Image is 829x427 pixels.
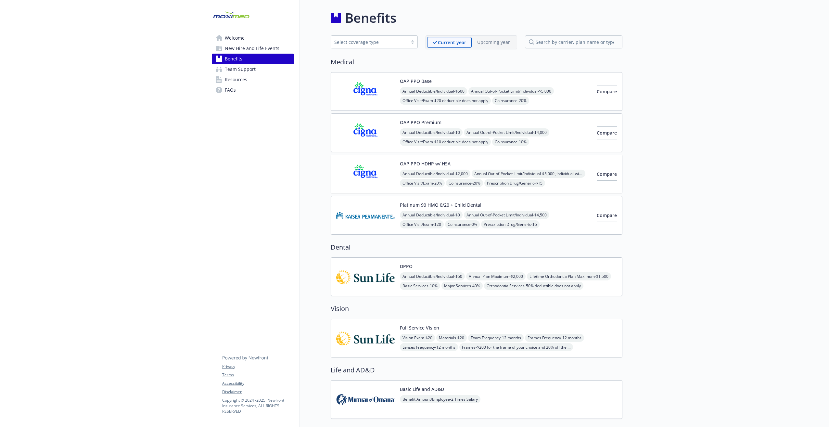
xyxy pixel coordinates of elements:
button: Basic Life and AD&D [400,386,444,393]
span: Office Visit/Exam - 20% [400,179,445,187]
button: Compare [597,209,617,222]
img: Kaiser Permanente Insurance Company carrier logo [336,201,395,229]
span: Resources [225,74,247,85]
span: New Hire and Life Events [225,43,279,54]
img: CIGNA carrier logo [336,78,395,105]
span: Compare [597,171,617,177]
span: Major Services - 40% [441,282,483,290]
span: Coinsurance - 10% [492,138,529,146]
span: Prescription Drug/Generic - $15 [484,179,545,187]
span: Coinsurance - 0% [445,220,480,228]
span: Office Visit/Exam - $20 deductible does not apply [400,97,491,105]
span: Annual Deductible/Individual - $2,000 [400,170,470,178]
img: CIGNA carrier logo [336,119,395,147]
button: OAP PPO HDHP w/ HSA [400,160,451,167]
a: New Hire and Life Events [212,43,294,54]
span: Annual Deductible/Individual - $0 [400,128,463,136]
span: Lifetime Orthodontia Plan Maximum - $1,500 [527,272,611,280]
span: Team Support [225,64,256,74]
span: Annual Out-of-Pocket Limit/Individual - $5,000 [468,87,554,95]
span: Annual Plan Maximum - $2,000 [466,272,526,280]
span: Welcome [225,33,245,43]
button: OAP PPO Premium [400,119,441,126]
h2: Dental [331,242,622,252]
span: Exam Frequency - 12 months [468,334,524,342]
button: DPPO [400,263,413,270]
img: Mutual of Omaha Insurance Company carrier logo [336,386,395,413]
span: Annual Out-of-Pocket Limit/Individual - $5,000 ;Individual-within a family:$9,200 [472,170,585,178]
a: Benefits [212,54,294,64]
a: Terms [222,372,294,378]
span: Annual Out-of-Pocket Limit/Individual - $4,000 [464,128,549,136]
span: Basic Services - 10% [400,282,440,290]
a: Accessibility [222,381,294,386]
button: Platinum 90 HMO 0/20 + Child Dental [400,201,481,208]
a: FAQs [212,85,294,95]
img: Sun Life Financial carrier logo [336,324,395,352]
span: Prescription Drug/Generic - $5 [481,220,540,228]
button: Full Service Vision [400,324,439,331]
span: FAQs [225,85,236,95]
span: Orthodontia Services - 50% deductible does not apply [484,282,583,290]
button: OAP PPO Base [400,78,432,84]
a: Resources [212,74,294,85]
p: Upcoming year [477,39,510,45]
span: Compare [597,212,617,218]
button: Compare [597,85,617,98]
span: Frames - $200 for the frame of your choice and 20% off the amount over your allowance,$110 allowa... [459,343,573,351]
span: Benefits [225,54,242,64]
span: Benefit Amount/Employee - 2 Times Salary [400,395,480,403]
h1: Benefits [345,8,396,28]
span: Coinsurance - 20% [446,179,483,187]
span: Frames Frequency - 12 months [525,334,584,342]
h2: Life and AD&D [331,365,622,375]
img: Sun Life Financial carrier logo [336,263,395,291]
input: search by carrier, plan name or type [525,35,622,48]
span: Compare [597,88,617,95]
span: Annual Deductible/Individual - $500 [400,87,467,95]
a: Welcome [212,33,294,43]
h2: Medical [331,57,622,67]
a: Team Support [212,64,294,74]
p: Current year [438,39,466,46]
p: Copyright © 2024 - 2025 , Newfront Insurance Services, ALL RIGHTS RESERVED [222,397,294,414]
h2: Vision [331,304,622,314]
span: Annual Out-of-Pocket Limit/Individual - $4,500 [464,211,549,219]
span: Coinsurance - 20% [492,97,529,105]
div: Select coverage type [334,39,404,45]
button: Compare [597,168,617,181]
span: Compare [597,130,617,136]
span: Annual Deductible/Individual - $50 [400,272,465,280]
span: Office Visit/Exam - $10 deductible does not apply [400,138,491,146]
span: Lenses Frequency - 12 months [400,343,458,351]
img: CIGNA carrier logo [336,160,395,188]
button: Compare [597,126,617,139]
span: Vision Exam - $20 [400,334,435,342]
a: Disclaimer [222,389,294,395]
span: Materials - $20 [436,334,467,342]
span: Office Visit/Exam - $20 [400,220,444,228]
a: Privacy [222,364,294,369]
span: Upcoming year [472,37,516,48]
span: Annual Deductible/Individual - $0 [400,211,463,219]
